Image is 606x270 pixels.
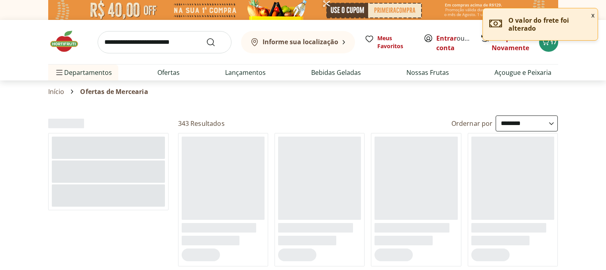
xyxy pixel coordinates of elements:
[539,33,558,52] button: Carrinho
[588,8,598,22] button: Fechar notificação
[494,68,551,77] a: Açougue e Peixaria
[492,34,529,52] a: Comprar Novamente
[157,68,180,77] a: Ofertas
[98,31,231,53] input: search
[55,63,112,82] span: Departamentos
[451,119,493,128] label: Ordernar por
[241,31,355,53] button: Informe sua localização
[80,88,148,95] span: Ofertas de Mercearia
[508,16,591,32] p: O valor do frete foi alterado
[263,37,338,46] b: Informe sua localização
[178,119,225,128] h2: 343 Resultados
[436,33,472,53] span: ou
[436,34,480,52] a: Criar conta
[550,38,557,46] span: 17
[225,68,266,77] a: Lançamentos
[436,34,457,43] a: Entrar
[206,37,225,47] button: Submit Search
[377,34,414,50] span: Meus Favoritos
[365,34,414,50] a: Meus Favoritos
[55,63,64,82] button: Menu
[311,68,361,77] a: Bebidas Geladas
[48,88,65,95] a: Início
[48,29,88,53] img: Hortifruti
[406,68,449,77] a: Nossas Frutas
